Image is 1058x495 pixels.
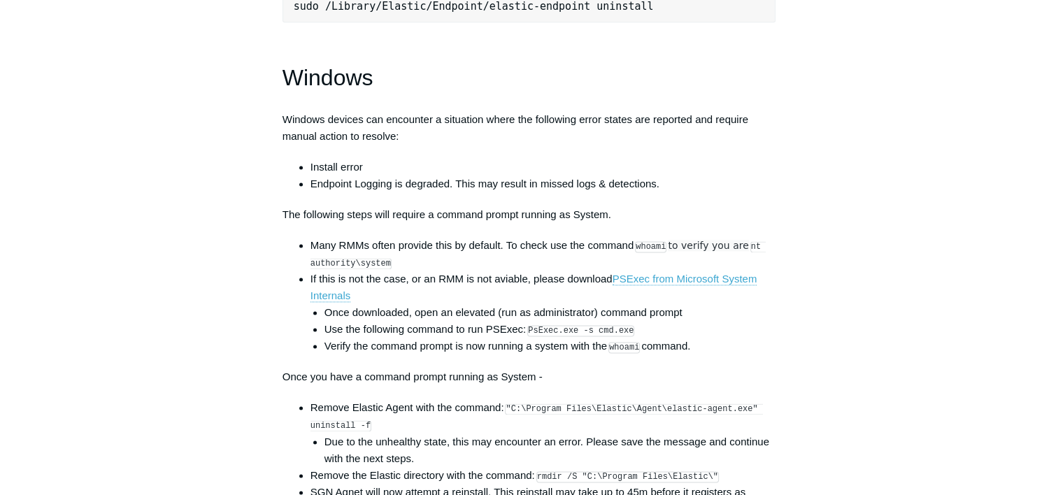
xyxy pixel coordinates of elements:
li: Remove the Elastic directory with the command: [310,467,776,484]
li: Use the following command to run PSExec: [324,321,776,338]
p: The following steps will require a command prompt running as System. [283,206,776,223]
li: Once downloaded, open an elevated (run as administrator) command prompt [324,304,776,321]
h1: Windows [283,60,776,96]
li: Install error [310,159,776,175]
li: If this is not the case, or an RMM is not aviable, please download [310,271,776,354]
span: to verify you are [668,240,748,251]
li: Many RMMs often provide this by default. To check use the command [310,237,776,271]
p: Once you have a command prompt running as System - [283,368,776,385]
li: Endpoint Logging is degraded. This may result in missed logs & detections. [310,175,776,192]
li: Remove Elastic Agent with the command: [310,399,776,466]
code: "C:\Program Files\Elastic\Agent\elastic-agent.exe" uninstall -f [310,403,763,431]
li: Due to the unhealthy state, this may encounter an error. Please save the message and continue wit... [324,433,776,467]
p: Windows devices can encounter a situation where the following error states are reported and requi... [283,111,776,145]
code: whoami [608,342,640,353]
code: PsExec.exe -s cmd.exe [527,325,634,336]
a: PSExec from Microsoft System Internals [310,273,757,302]
code: whoami [635,241,666,252]
li: Verify the command prompt is now running a system with the command. [324,338,776,354]
code: rmdir /S "C:\Program Files\Elastic\" [536,471,719,482]
code: nt authority\system [310,241,766,269]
